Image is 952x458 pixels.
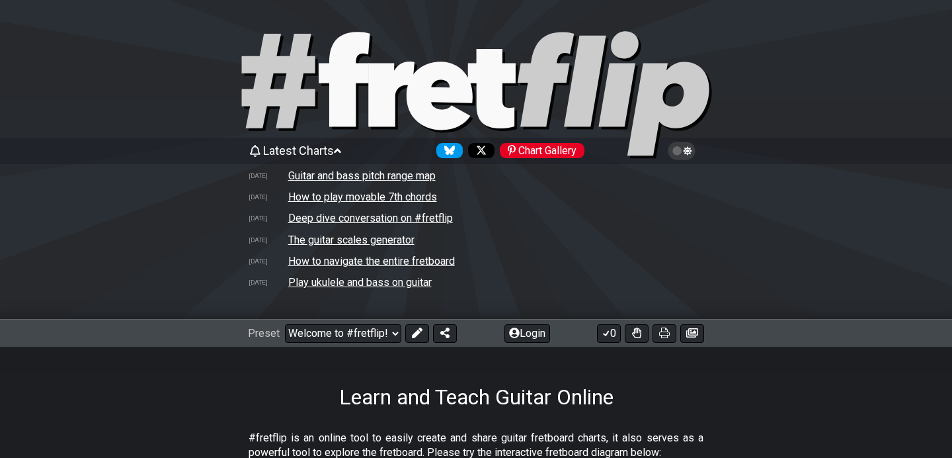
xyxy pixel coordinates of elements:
[288,190,438,204] td: How to play movable 7th chords
[653,324,676,343] button: Print
[248,250,704,271] tr: Note patterns to navigate the entire fretboard
[288,275,432,289] td: Play ukulele and bass on guitar
[248,233,288,247] td: [DATE]
[405,324,429,343] button: Edit Preset
[248,165,704,187] tr: A chart showing pitch ranges for different string configurations and tunings
[248,211,288,225] td: [DATE]
[504,324,550,343] button: Login
[339,385,614,410] h1: Learn and Teach Guitar Online
[463,143,495,158] a: Follow #fretflip at X
[248,254,288,268] td: [DATE]
[248,169,288,183] td: [DATE]
[248,327,280,340] span: Preset
[248,190,288,204] td: [DATE]
[288,169,436,183] td: Guitar and bass pitch range map
[495,143,584,158] a: #fretflip at Pinterest
[625,324,649,343] button: Toggle Dexterity for all fretkits
[248,208,704,229] tr: Deep dive conversation on #fretflip by Google NotebookLM
[248,229,704,250] tr: How to create scale and chord charts
[680,324,704,343] button: Create image
[248,187,704,208] tr: How to play movable 7th chords on guitar
[674,145,690,157] span: Toggle light / dark theme
[263,144,334,158] span: Latest Charts
[248,275,288,289] td: [DATE]
[285,324,401,343] select: Preset
[248,271,704,293] tr: How to play ukulele and bass on your guitar
[431,143,463,158] a: Follow #fretflip at Bluesky
[500,143,584,158] div: Chart Gallery
[288,211,454,225] td: Deep dive conversation on #fretflip
[288,254,456,268] td: How to navigate the entire fretboard
[288,233,415,247] td: The guitar scales generator
[433,324,457,343] button: Share Preset
[597,324,621,343] button: 0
